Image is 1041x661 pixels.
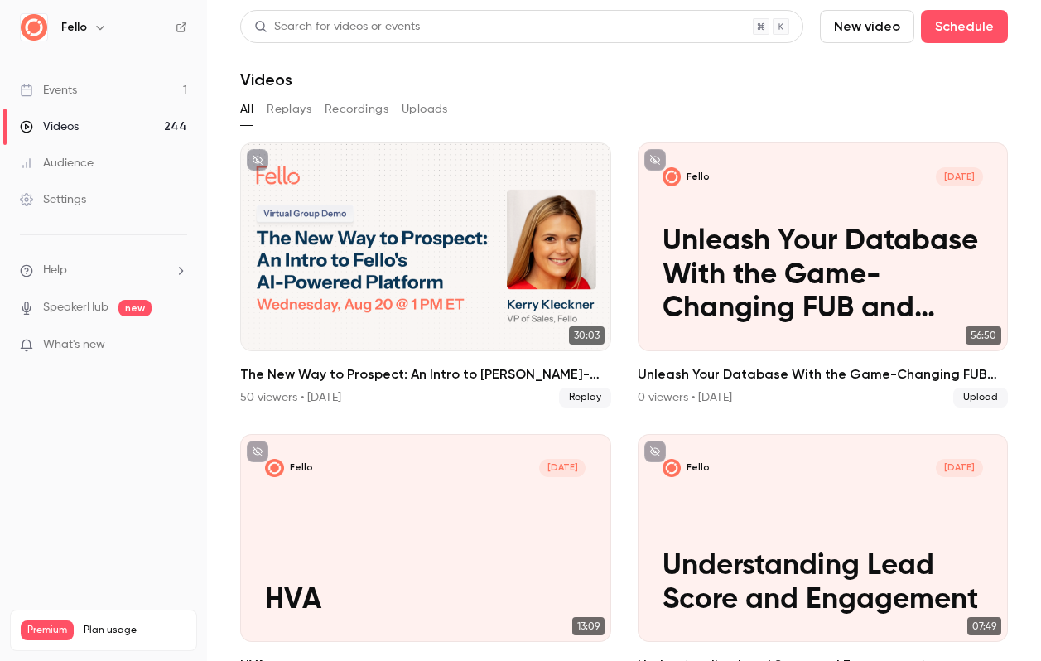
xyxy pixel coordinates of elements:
[953,388,1008,408] span: Upload
[247,441,268,462] button: unpublished
[663,225,983,326] p: Unleash Your Database With the Game-Changing FUB and Fello Integration
[43,262,67,279] span: Help
[240,142,611,408] li: The New Way to Prospect: An Intro to Fello's AI-Powered Platform
[539,459,586,477] span: [DATE]
[572,617,605,635] span: 13:09
[663,550,983,617] p: Understanding Lead Score and Engagement
[265,459,283,477] img: HVA
[921,10,1008,43] button: Schedule
[967,617,1001,635] span: 07:49
[43,299,108,316] a: SpeakerHub
[569,326,605,345] span: 30:03
[638,389,732,406] div: 0 viewers • [DATE]
[559,388,611,408] span: Replay
[687,171,710,183] p: Fello
[20,262,187,279] li: help-dropdown-opener
[43,336,105,354] span: What's new
[240,389,341,406] div: 50 viewers • [DATE]
[20,155,94,171] div: Audience
[966,326,1001,345] span: 56:50
[644,441,666,462] button: unpublished
[240,364,611,384] h2: The New Way to Prospect: An Intro to [PERSON_NAME]-Powered Platform
[21,14,47,41] img: Fello
[644,149,666,171] button: unpublished
[267,96,311,123] button: Replays
[20,191,86,208] div: Settings
[402,96,448,123] button: Uploads
[247,149,268,171] button: unpublished
[240,10,1008,651] section: Videos
[638,364,1009,384] h2: Unleash Your Database With the Game-Changing FUB and Fello Integration
[325,96,388,123] button: Recordings
[20,118,79,135] div: Videos
[663,459,681,477] img: Understanding Lead Score and Engagement
[936,167,982,186] span: [DATE]
[118,300,152,316] span: new
[240,142,611,408] a: 30:03The New Way to Prospect: An Intro to [PERSON_NAME]-Powered Platform50 viewers • [DATE]Replay
[663,167,681,186] img: Unleash Your Database With the Game-Changing FUB and Fello Integration
[240,70,292,89] h1: Videos
[687,461,710,474] p: Fello
[638,142,1009,408] a: Unleash Your Database With the Game-Changing FUB and Fello IntegrationFello[DATE]Unleash Your Dat...
[21,620,74,640] span: Premium
[240,96,253,123] button: All
[84,624,186,637] span: Plan usage
[936,459,982,477] span: [DATE]
[290,461,313,474] p: Fello
[638,142,1009,408] li: Unleash Your Database With the Game-Changing FUB and Fello Integration
[820,10,914,43] button: New video
[254,18,420,36] div: Search for videos or events
[265,584,586,618] p: HVA
[20,82,77,99] div: Events
[61,19,87,36] h6: Fello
